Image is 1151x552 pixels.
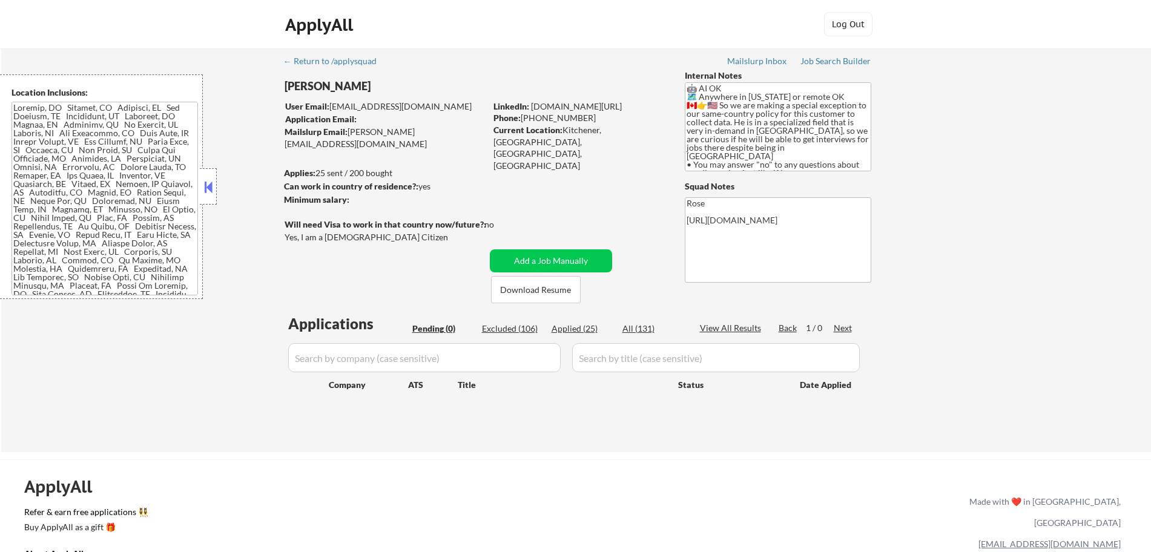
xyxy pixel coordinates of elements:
div: Squad Notes [685,180,871,192]
strong: Will need Visa to work in that country now/future?: [285,219,486,229]
strong: User Email: [285,101,329,111]
div: Yes, I am a [DEMOGRAPHIC_DATA] Citizen [285,231,489,243]
strong: Applies: [284,168,315,178]
strong: Minimum salary: [284,194,349,205]
strong: Application Email: [285,114,357,124]
button: Log Out [824,12,872,36]
a: [DOMAIN_NAME][URL] [531,101,622,111]
a: Job Search Builder [800,56,871,68]
div: Location Inclusions: [12,87,198,99]
div: [PERSON_NAME][EMAIL_ADDRESS][DOMAIN_NAME] [285,126,486,149]
div: Mailslurp Inbox [727,57,788,65]
div: Company [329,379,408,391]
a: ← Return to /applysquad [283,56,388,68]
div: Date Applied [800,379,853,391]
div: Kitchener, [GEOGRAPHIC_DATA], [GEOGRAPHIC_DATA], [GEOGRAPHIC_DATA] [493,124,665,171]
div: Internal Notes [685,70,871,82]
strong: Mailslurp Email: [285,126,348,137]
div: Applications [288,317,408,331]
div: [PHONE_NUMBER] [493,112,665,124]
div: [EMAIL_ADDRESS][DOMAIN_NAME] [285,100,486,113]
div: 25 sent / 200 bought [284,167,486,179]
div: ATS [408,379,458,391]
div: ApplyAll [285,15,357,35]
div: Back [779,322,798,334]
strong: Phone: [493,113,521,123]
div: All (131) [622,323,683,335]
a: Refer & earn free applications 👯‍♀️ [24,508,716,521]
div: View All Results [700,322,765,334]
div: Excluded (106) [482,323,543,335]
div: [PERSON_NAME] [285,79,533,94]
div: ApplyAll [24,476,106,497]
div: no [484,218,519,231]
div: ← Return to /applysquad [283,57,388,65]
input: Search by title (case sensitive) [572,343,860,372]
a: Buy ApplyAll as a gift 🎁 [24,521,145,536]
div: Title [458,379,667,391]
div: Pending (0) [412,323,473,335]
div: Next [834,322,853,334]
a: Mailslurp Inbox [727,56,788,68]
div: Status [678,373,782,395]
div: 1 / 0 [806,322,834,334]
button: Add a Job Manually [490,249,612,272]
div: Job Search Builder [800,57,871,65]
strong: Can work in country of residence?: [284,181,418,191]
strong: Current Location: [493,125,562,135]
strong: LinkedIn: [493,101,529,111]
div: Applied (25) [552,323,612,335]
button: Download Resume [491,276,581,303]
div: Made with ❤️ in [GEOGRAPHIC_DATA], [GEOGRAPHIC_DATA] [965,491,1121,533]
div: Buy ApplyAll as a gift 🎁 [24,523,145,531]
div: yes [284,180,482,192]
input: Search by company (case sensitive) [288,343,561,372]
a: [EMAIL_ADDRESS][DOMAIN_NAME] [978,539,1121,549]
